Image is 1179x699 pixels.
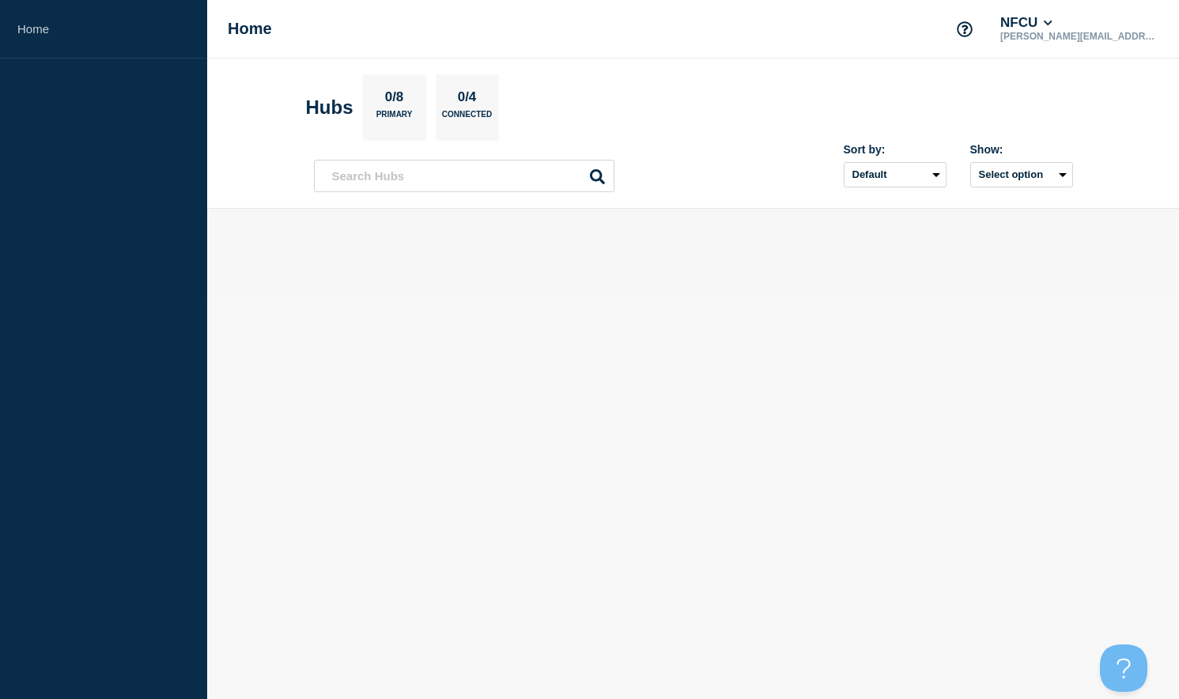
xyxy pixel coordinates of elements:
[228,20,272,38] h1: Home
[997,15,1056,31] button: NFCU
[1100,644,1147,692] iframe: Help Scout Beacon - Open
[442,110,492,127] p: Connected
[314,160,614,192] input: Search Hubs
[970,143,1073,156] div: Show:
[948,13,981,46] button: Support
[452,89,482,110] p: 0/4
[844,143,947,156] div: Sort by:
[997,31,1162,42] p: [PERSON_NAME][EMAIL_ADDRESS][DOMAIN_NAME]
[844,162,947,187] select: Sort by
[306,96,353,119] h2: Hubs
[376,110,413,127] p: Primary
[970,162,1073,187] button: Select option
[379,89,410,110] p: 0/8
